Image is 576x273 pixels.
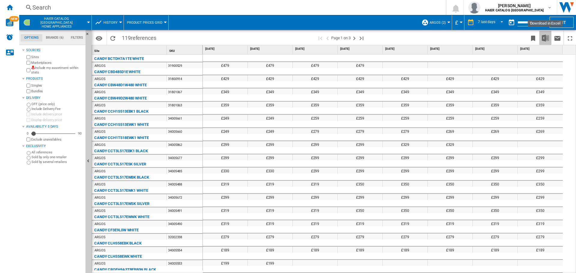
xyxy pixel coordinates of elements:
div: £350 [338,181,382,187]
div: £299 [248,194,292,200]
div: £319 [203,181,247,187]
div: 31801067 [167,89,202,95]
div: £299 [383,194,427,200]
div: £330 [248,168,292,174]
div: £299 [338,194,382,200]
md-select: REPORTS.WIZARD.STEPS.REPORT.STEPS.REPORT_OPTIONS.PERIOD: 7 last days [477,18,505,28]
div: Exclusivity [26,144,83,149]
label: All references [31,150,83,155]
div: ARGOS [94,248,106,254]
div: £350 [518,207,563,213]
div: Search [32,3,430,12]
button: Argos (2) [430,15,449,30]
label: Sold by several retailers [31,160,83,164]
div: Products [26,76,83,81]
div: 34005488 [167,181,202,187]
div: ARGOS [94,63,106,69]
div: £350 [473,181,517,187]
div: 34005862 [167,141,202,147]
div: £429 [248,75,292,81]
div: £189 [428,247,472,253]
div: £359 [338,102,382,108]
div: £249 [203,128,247,134]
div: £189 [203,247,247,253]
div: £299 [248,141,292,147]
div: £259 [518,115,563,121]
div: £279 [248,233,292,239]
div: £429 [203,75,247,81]
div: CANDY CCT3L517EBK1 BLACK [94,147,148,155]
div: £429 [383,75,427,81]
div: £299 [428,168,472,174]
div: £279 [293,233,337,239]
img: alerts-logo.svg [6,34,13,41]
div: £189 [518,247,563,253]
div: £279 [338,128,382,134]
button: First page [317,31,324,45]
div: £269 [473,128,517,134]
button: >Previous page [324,31,331,45]
div: £319 [293,181,337,187]
img: wise-card.svg [6,19,13,26]
label: Sold by only one retailer [31,155,83,159]
div: £259 [338,115,382,121]
div: £299 [518,194,563,200]
img: mysite-not-bg-18x18.png [31,66,35,69]
div: £349 [248,88,292,94]
div: £349 [203,88,247,94]
button: HAIER CATALOG [GEOGRAPHIC_DATA]Home appliances [33,15,86,30]
div: ARGOS [94,142,106,148]
div: CANDY CCT3L517EWBK BLACK [94,174,149,181]
div: £299 [473,154,517,160]
button: Maximize [564,31,576,45]
div: 0 [25,131,30,136]
div: £279 [518,233,563,239]
div: [DATE] [249,45,292,53]
div: £330 [203,168,247,174]
div: 34005677 [167,155,202,161]
div: £429 [518,75,563,81]
div: £349 [293,88,337,94]
div: £350 [383,207,427,213]
span: History [103,21,118,25]
input: Sites [26,55,30,59]
div: ARGOS [94,102,106,108]
md-tab-item: Brands (6) [42,34,67,41]
div: CANDY CCH1S513EWK1 WHITE [94,121,149,128]
div: Availability 5 Days [26,124,83,129]
label: Include delivery price [31,112,83,117]
div: £349 [473,88,517,94]
img: excel-24x24.png [542,34,549,42]
div: ARGOS [94,116,106,122]
label: Marketplaces [31,61,83,65]
div: £259 [293,115,337,121]
div: [DATE] [429,45,472,53]
div: £299 [428,154,472,160]
div: £319 [338,220,382,226]
input: All references [27,151,31,155]
md-tab-item: Filters [67,34,87,41]
button: Edit [550,17,574,28]
div: £299 [293,168,337,174]
div: £359 [428,102,472,108]
div: £319 [203,207,247,213]
div: £479 [203,62,247,68]
div: HAIER CATALOG [GEOGRAPHIC_DATA]Home appliances [22,15,88,30]
div: 34005491 [167,207,202,213]
div: £249 [248,115,292,121]
div: £269 [518,128,563,134]
div: £319 [293,220,337,226]
div: £359 [248,102,292,108]
button: Open calendar [535,16,546,27]
button: History [103,15,121,30]
div: Sort None [168,45,202,55]
div: £189 [338,247,382,253]
div: £299 [293,154,337,160]
div: ARGOS [94,234,106,240]
div: 34005660 [167,128,202,134]
button: Last page [358,31,365,45]
input: Display delivery price [26,118,30,122]
div: CANDY CBD485D1E WHITE [94,68,140,76]
div: £299 [383,154,427,160]
div: £299 [293,141,337,147]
